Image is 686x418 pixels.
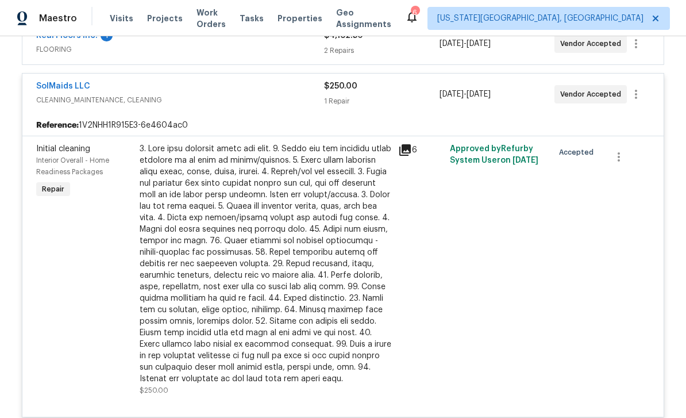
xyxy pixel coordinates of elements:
[37,183,69,195] span: Repair
[140,387,168,394] span: $250.00
[140,143,391,385] div: 3. Lore ipsu dolorsit ametc adi elit. 9. Seddo eiu tem incididu utlab etdolore ma al enim ad mini...
[147,13,183,24] span: Projects
[324,45,439,56] div: 2 Repairs
[278,13,322,24] span: Properties
[196,7,226,30] span: Work Orders
[559,147,598,158] span: Accepted
[36,44,324,55] span: FLOORING
[22,115,664,136] div: 1V2NHH1R915E3-6e4604ac0
[36,157,109,175] span: Interior Overall - Home Readiness Packages
[39,13,77,24] span: Maestro
[440,38,491,49] span: -
[450,145,538,164] span: Approved by Refurby System User on
[560,89,626,100] span: Vendor Accepted
[36,94,324,106] span: CLEANING_MAINTENANCE, CLEANING
[398,143,443,157] div: 6
[440,90,464,98] span: [DATE]
[467,90,491,98] span: [DATE]
[324,82,357,90] span: $250.00
[36,82,90,90] a: SolMaids LLC
[560,38,626,49] span: Vendor Accepted
[437,13,643,24] span: [US_STATE][GEOGRAPHIC_DATA], [GEOGRAPHIC_DATA]
[36,145,90,153] span: Initial cleaning
[36,120,79,131] b: Reference:
[324,95,439,107] div: 1 Repair
[440,89,491,100] span: -
[110,13,133,24] span: Visits
[440,40,464,48] span: [DATE]
[512,156,538,164] span: [DATE]
[240,14,264,22] span: Tasks
[467,40,491,48] span: [DATE]
[336,7,391,30] span: Geo Assignments
[411,7,419,18] div: 6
